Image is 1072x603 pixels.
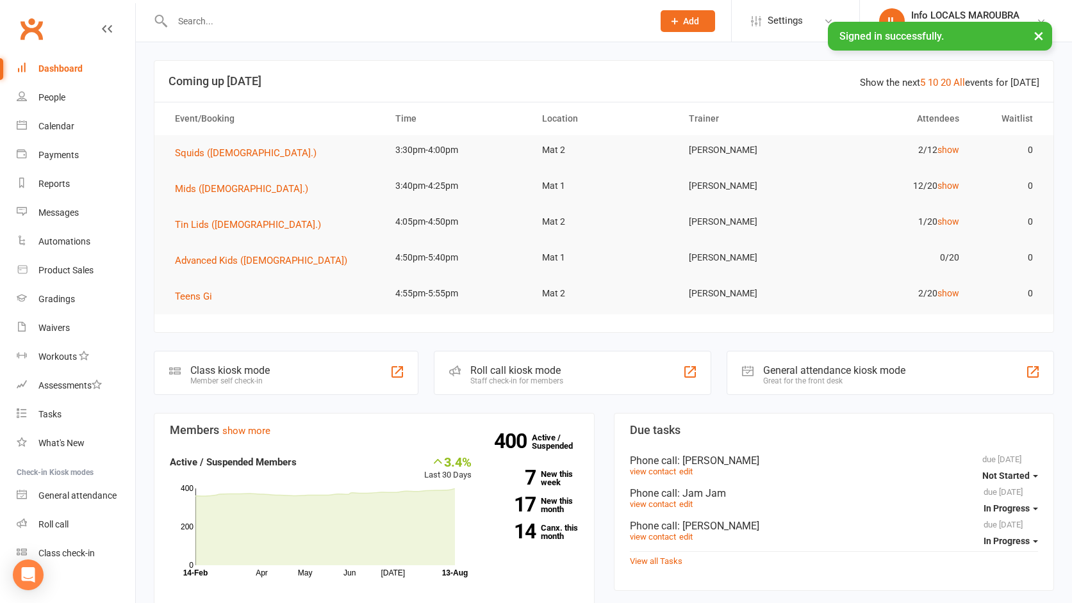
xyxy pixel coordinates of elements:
span: Tin Lids ([DEMOGRAPHIC_DATA].) [175,219,321,230]
a: edit [679,532,693,542]
div: Open Intercom Messenger [13,559,44,590]
a: Payments [17,141,135,170]
th: Trainer [677,102,824,135]
a: Tasks [17,400,135,429]
button: Add [661,10,715,32]
a: Workouts [17,342,135,371]
td: Mat 1 [531,243,677,273]
a: All [953,77,965,88]
a: People [17,83,135,112]
a: view contact [630,499,676,509]
td: Mat 2 [531,278,677,309]
div: General attendance [38,490,117,501]
a: show [937,216,959,227]
td: 0 [971,135,1044,165]
td: [PERSON_NAME] [677,278,824,309]
div: Phone call [630,520,1039,532]
th: Location [531,102,677,135]
a: show [937,145,959,155]
a: Dashboard [17,54,135,83]
a: Roll call [17,510,135,539]
div: Class check-in [38,548,95,558]
a: show [937,288,959,298]
td: 0 [971,171,1044,201]
div: Waivers [38,323,70,333]
span: Add [683,16,699,26]
a: 5 [920,77,925,88]
button: Tin Lids ([DEMOGRAPHIC_DATA].) [175,217,330,232]
strong: 17 [491,495,536,514]
div: 3.4% [424,454,472,469]
button: In Progress [984,497,1038,520]
div: Info LOCALS MAROUBRA [911,10,1036,21]
button: In Progress [984,529,1038,552]
strong: Active / Suspended Members [170,456,297,468]
a: 400Active / Suspended [532,424,588,460]
a: 17New this month [491,497,579,513]
td: 4:05pm-4:50pm [384,207,531,237]
a: View all Tasks [630,556,682,566]
a: 10 [928,77,938,88]
a: 7New this week [491,470,579,486]
td: 3:30pm-4:00pm [384,135,531,165]
button: Not Started [982,464,1038,487]
span: : [PERSON_NAME] [677,520,759,532]
button: Mids ([DEMOGRAPHIC_DATA].) [175,181,317,197]
th: Time [384,102,531,135]
td: 12/20 [824,171,971,201]
th: Attendees [824,102,971,135]
span: Not Started [982,470,1030,481]
div: Tasks [38,409,62,419]
span: In Progress [984,503,1030,513]
div: Phone call [630,487,1039,499]
div: Staff check-in for members [470,376,563,385]
td: 0/20 [824,243,971,273]
th: Waitlist [971,102,1044,135]
a: Gradings [17,285,135,314]
a: Waivers [17,314,135,342]
td: [PERSON_NAME] [677,171,824,201]
div: Automations [38,236,90,246]
div: IL [879,8,905,34]
a: show [937,181,959,191]
td: 0 [971,207,1044,237]
a: view contact [630,532,676,542]
div: Gradings [38,294,75,304]
div: Payments [38,150,79,160]
div: Dashboard [38,63,83,74]
span: Mids ([DEMOGRAPHIC_DATA].) [175,183,308,195]
span: Advanced Kids ([DEMOGRAPHIC_DATA]) [175,255,347,266]
div: Member self check-in [190,376,270,385]
a: Clubworx [15,13,47,45]
a: Class kiosk mode [17,539,135,568]
span: In Progress [984,536,1030,546]
div: Workouts [38,351,77,362]
div: Assessments [38,380,102,390]
div: Messages [38,207,79,218]
div: Phone call [630,454,1039,467]
div: Product Sales [38,265,94,275]
a: 20 [941,77,951,88]
span: : Jam Jam [677,487,726,499]
strong: 7 [491,468,536,487]
button: Squids ([DEMOGRAPHIC_DATA].) [175,145,326,161]
strong: 400 [494,431,532,451]
td: 4:50pm-5:40pm [384,243,531,273]
a: show more [222,425,270,437]
span: : [PERSON_NAME] [677,454,759,467]
div: Class kiosk mode [190,364,270,376]
td: Mat 1 [531,171,677,201]
button: Teens Gi [175,289,221,304]
td: [PERSON_NAME] [677,207,824,237]
div: Great for the front desk [763,376,905,385]
a: edit [679,499,693,509]
a: Calendar [17,112,135,141]
th: Event/Booking [163,102,384,135]
td: Mat 2 [531,135,677,165]
a: What's New [17,429,135,458]
span: Squids ([DEMOGRAPHIC_DATA].) [175,147,317,159]
input: Search... [169,12,644,30]
div: LOCALS JIU JITSU MAROUBRA [911,21,1036,33]
td: [PERSON_NAME] [677,243,824,273]
a: Messages [17,198,135,227]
